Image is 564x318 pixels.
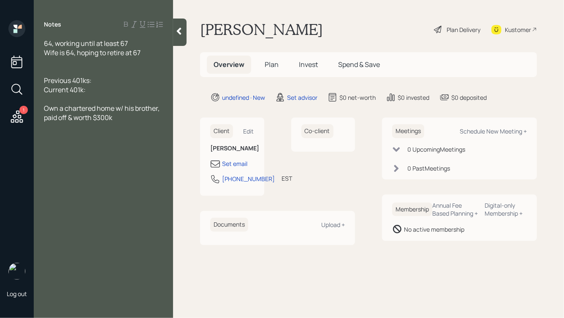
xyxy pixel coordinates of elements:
div: Annual Fee Based Planning + [432,201,478,217]
h1: [PERSON_NAME] [200,20,323,39]
span: Previous 401ks: [44,76,92,85]
span: Wife is 64, hoping to retire at 67 [44,48,141,57]
h6: Client [210,124,233,138]
h6: Documents [210,218,248,232]
div: Upload + [321,221,345,229]
div: undefined · New [222,93,265,102]
div: No active membership [404,225,464,234]
div: Schedule New Meeting + [460,127,527,135]
label: Notes [44,20,61,29]
div: Log out [7,290,27,298]
div: [PHONE_NUMBER] [222,174,275,183]
h6: Co-client [301,124,334,138]
div: Kustomer [505,25,531,34]
div: EST [282,174,292,183]
div: Digital-only Membership + [485,201,527,217]
span: Current 401k: [44,85,86,94]
div: 1 [19,106,28,114]
div: Edit [244,127,254,135]
div: $0 net-worth [339,93,376,102]
div: $0 invested [398,93,429,102]
h6: Meetings [392,124,424,138]
span: Overview [214,60,244,69]
div: $0 deposited [451,93,487,102]
span: 64, working until at least 67 [44,39,128,48]
h6: [PERSON_NAME] [210,145,254,152]
span: Invest [299,60,318,69]
div: Set advisor [287,93,317,102]
span: Own a chartered home w/ his brother, paid off & worth $300k [44,104,161,122]
div: Set email [222,159,247,168]
img: hunter_neumayer.jpg [8,263,25,280]
div: Plan Delivery [447,25,480,34]
div: 0 Past Meeting s [407,164,450,173]
div: 0 Upcoming Meeting s [407,145,465,154]
span: Spend & Save [338,60,380,69]
h6: Membership [392,203,432,216]
span: Plan [265,60,279,69]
